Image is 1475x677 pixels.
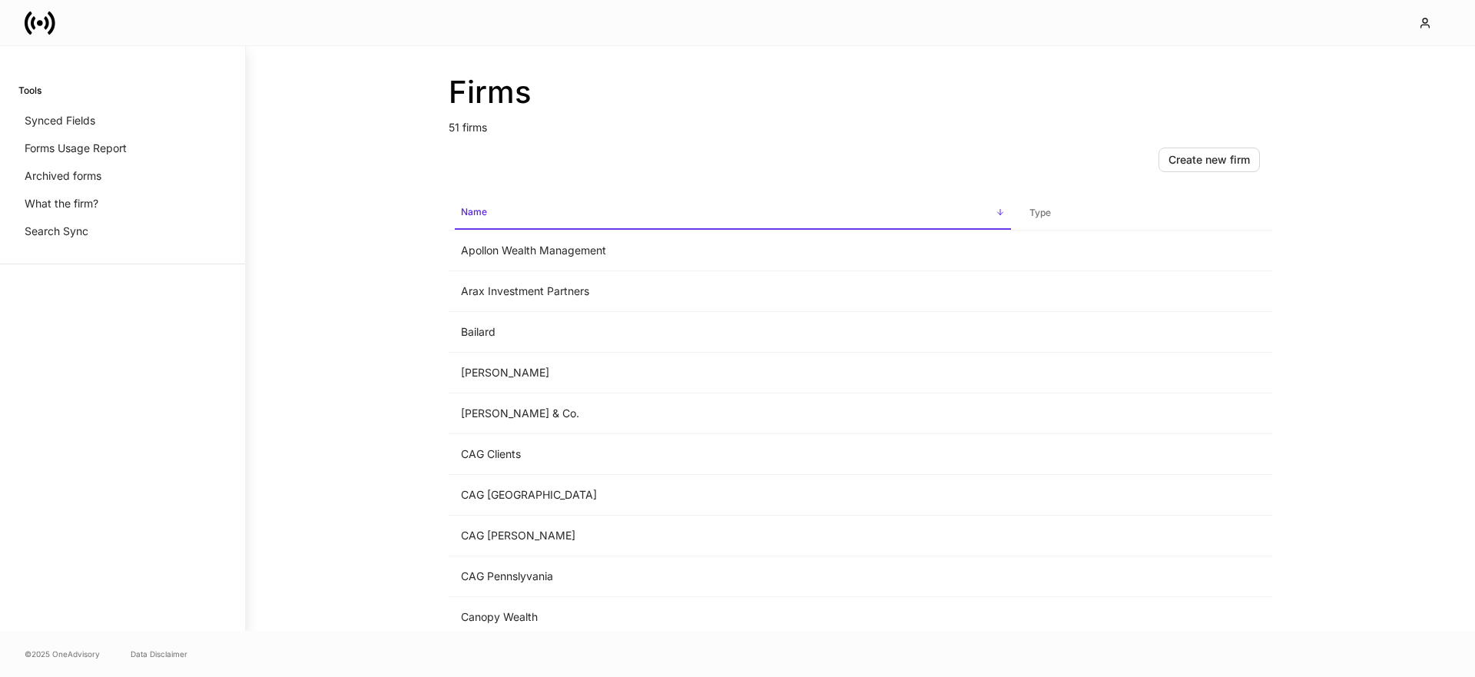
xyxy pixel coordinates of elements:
h2: Firms [449,74,1272,111]
span: Type [1023,197,1266,229]
p: What the firm? [25,196,98,211]
a: Data Disclaimer [131,648,187,660]
h6: Type [1029,205,1051,220]
p: Synced Fields [25,113,95,128]
td: CAG Clients [449,434,1017,475]
td: Arax Investment Partners [449,271,1017,312]
p: Forms Usage Report [25,141,127,156]
td: CAG Pennslyvania [449,556,1017,597]
button: Create new firm [1158,148,1260,172]
span: © 2025 OneAdvisory [25,648,100,660]
div: Create new firm [1168,154,1250,165]
td: CAG [GEOGRAPHIC_DATA] [449,475,1017,516]
h6: Name [461,204,487,219]
a: Search Sync [18,217,227,245]
h6: Tools [18,83,41,98]
a: Forms Usage Report [18,134,227,162]
p: Search Sync [25,224,88,239]
td: [PERSON_NAME] [449,353,1017,393]
a: What the firm? [18,190,227,217]
p: 51 firms [449,111,1272,135]
a: Synced Fields [18,107,227,134]
td: CAG [PERSON_NAME] [449,516,1017,556]
span: Name [455,197,1011,230]
td: [PERSON_NAME] & Co. [449,393,1017,434]
a: Archived forms [18,162,227,190]
td: Apollon Wealth Management [449,231,1017,271]
td: Canopy Wealth [449,597,1017,638]
p: Archived forms [25,168,101,184]
td: Bailard [449,312,1017,353]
